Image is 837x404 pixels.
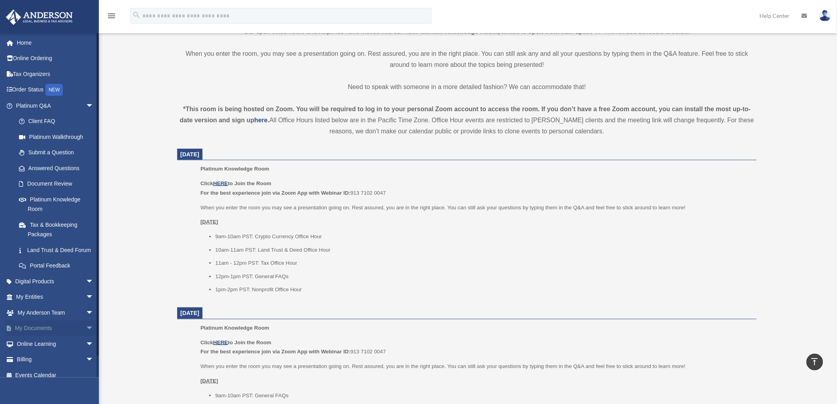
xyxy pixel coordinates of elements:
[180,151,199,157] span: [DATE]
[6,273,106,289] a: Digital Productsarrow_drop_down
[215,285,751,294] li: 1pm-2pm PST: Nonprofit Office Hour
[416,28,598,35] strong: Platinum Knowledge Room, which is open from 9am-2pm PT
[201,349,350,355] b: For the best experience join via Zoom App with Webinar ID:
[215,232,751,241] li: 9am-10am PST: Crypto Currency Office Hour
[201,166,269,172] span: Platinum Knowledge Room
[201,203,751,212] p: When you enter the room you may see a presentation going on. Rest assured, you are in the right p...
[201,190,350,196] b: For the best experience join via Zoom App with Webinar ID:
[86,98,102,114] span: arrow_drop_down
[177,82,757,93] p: Need to speak with someone in a more detailed fashion? We can accommodate that!
[201,179,751,197] p: 913 7102 0047
[201,180,271,186] b: Click to Join the Room
[201,340,271,345] b: Click to Join the Room
[807,354,823,370] a: vertical_align_top
[213,340,228,345] a: HERE
[201,378,218,384] u: [DATE]
[180,106,751,123] strong: *This room is being hosted on Zoom. You will be required to log in to your personal Zoom account ...
[268,117,269,123] strong: .
[6,289,106,305] a: My Entitiesarrow_drop_down
[6,367,106,383] a: Events Calendar
[11,160,106,176] a: Answered Questions
[6,305,106,321] a: My Anderson Teamarrow_drop_down
[6,336,106,352] a: Online Learningarrow_drop_down
[86,305,102,321] span: arrow_drop_down
[6,321,106,336] a: My Documentsarrow_drop_down
[6,51,106,66] a: Online Ordering
[254,117,268,123] a: here
[11,192,102,217] a: Platinum Knowledge Room
[86,289,102,305] span: arrow_drop_down
[11,242,106,258] a: Land Trust & Deed Forum
[201,325,269,331] span: Platinum Knowledge Room
[45,84,63,96] div: NEW
[215,258,751,268] li: 11am - 12pm PST: Tax Office Hour
[11,129,106,145] a: Platinum Walkthrough
[11,217,106,242] a: Tax & Bookkeeping Packages
[177,104,757,137] div: All Office Hours listed below are in the Pacific Time Zone. Office Hour events are restricted to ...
[215,245,751,255] li: 10am-11am PST: Land Trust & Deed Office Hour
[4,9,75,25] img: Anderson Advisors Platinum Portal
[11,114,106,129] a: Client FAQ
[11,176,106,192] a: Document Review
[132,11,141,19] i: search
[810,357,820,366] i: vertical_align_top
[6,66,106,82] a: Tax Organizers
[215,391,751,400] li: 9am-10am PST: General FAQs
[6,352,106,368] a: Billingarrow_drop_down
[201,219,218,225] u: [DATE]
[86,336,102,352] span: arrow_drop_down
[819,10,831,21] img: User Pic
[86,352,102,368] span: arrow_drop_down
[6,98,106,114] a: Platinum Q&Aarrow_drop_down
[11,145,106,161] a: Submit a Question
[86,273,102,290] span: arrow_drop_down
[201,338,751,357] p: 913 7102 0047
[11,258,106,274] a: Portal Feedback
[86,321,102,337] span: arrow_drop_down
[177,48,757,70] p: When you enter the room, you may see a presentation going on. Rest assured, you are in the right ...
[6,82,106,98] a: Order StatusNEW
[107,14,116,21] a: menu
[6,35,106,51] a: Home
[201,362,751,371] p: When you enter the room you may see a presentation going on. Rest assured, you are in the right p...
[213,180,228,186] a: HERE
[180,310,199,316] span: [DATE]
[215,272,751,281] li: 12pm-1pm PST: General FAQs
[107,11,116,21] i: menu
